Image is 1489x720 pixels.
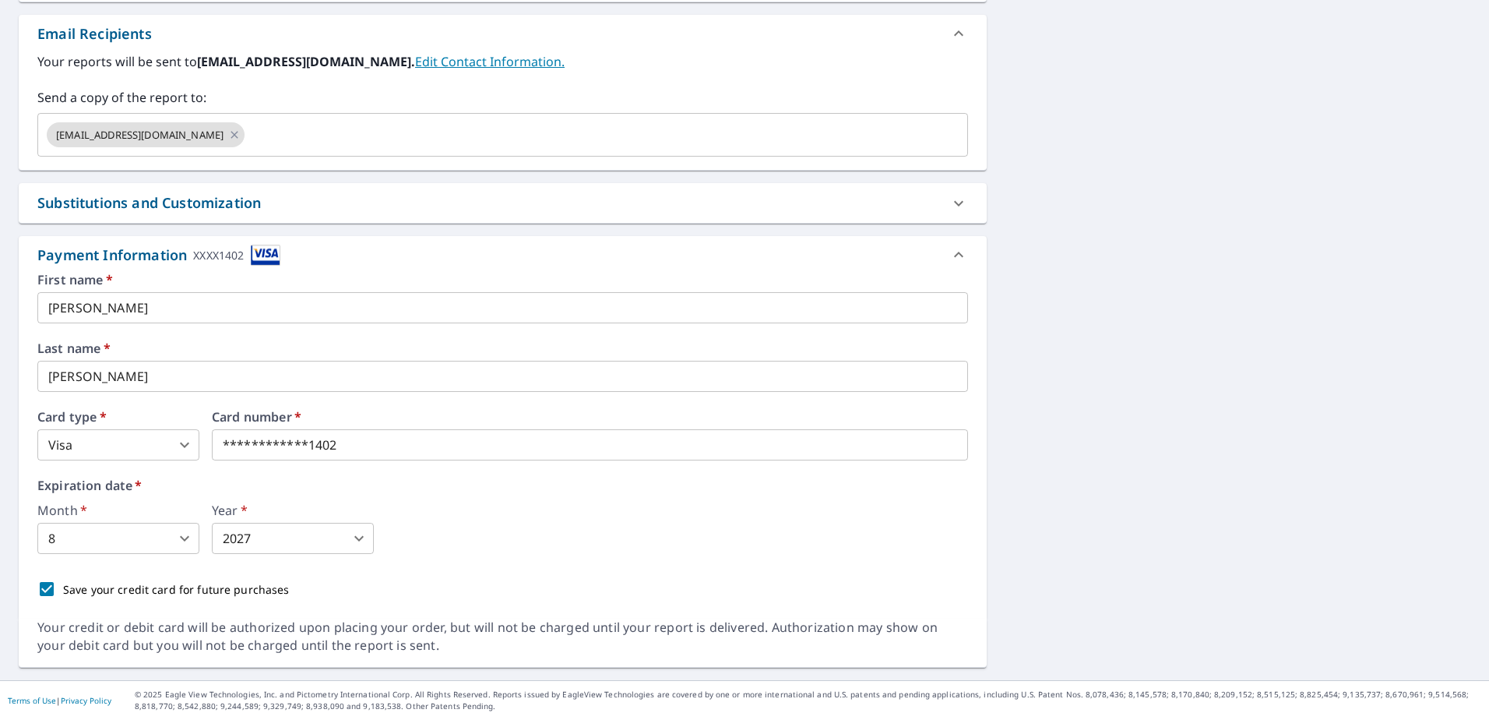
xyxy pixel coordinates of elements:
[47,128,233,143] span: [EMAIL_ADDRESS][DOMAIN_NAME]
[212,411,968,423] label: Card number
[19,236,987,274] div: Payment InformationXXXX1402cardImage
[197,53,415,70] b: [EMAIL_ADDRESS][DOMAIN_NAME].
[8,695,56,706] a: Terms of Use
[37,52,968,71] label: Your reports will be sent to
[37,479,968,492] label: Expiration date
[251,245,280,266] img: cardImage
[37,523,199,554] div: 8
[212,523,374,554] div: 2027
[37,342,968,355] label: Last name
[37,88,968,107] label: Send a copy of the report to:
[415,53,565,70] a: EditContactInfo
[37,274,968,286] label: First name
[37,411,199,423] label: Card type
[193,245,244,266] div: XXXX1402
[135,689,1481,712] p: © 2025 Eagle View Technologies, Inc. and Pictometry International Corp. All Rights Reserved. Repo...
[37,429,199,461] div: Visa
[61,695,111,706] a: Privacy Policy
[37,619,968,655] div: Your credit or debit card will be authorized upon placing your order, but will not be charged unt...
[212,504,374,517] label: Year
[47,122,245,147] div: [EMAIL_ADDRESS][DOMAIN_NAME]
[37,192,261,214] div: Substitutions and Customization
[19,183,987,223] div: Substitutions and Customization
[37,23,152,44] div: Email Recipients
[37,245,280,266] div: Payment Information
[8,696,111,705] p: |
[19,15,987,52] div: Email Recipients
[63,581,290,598] p: Save your credit card for future purchases
[37,504,199,517] label: Month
